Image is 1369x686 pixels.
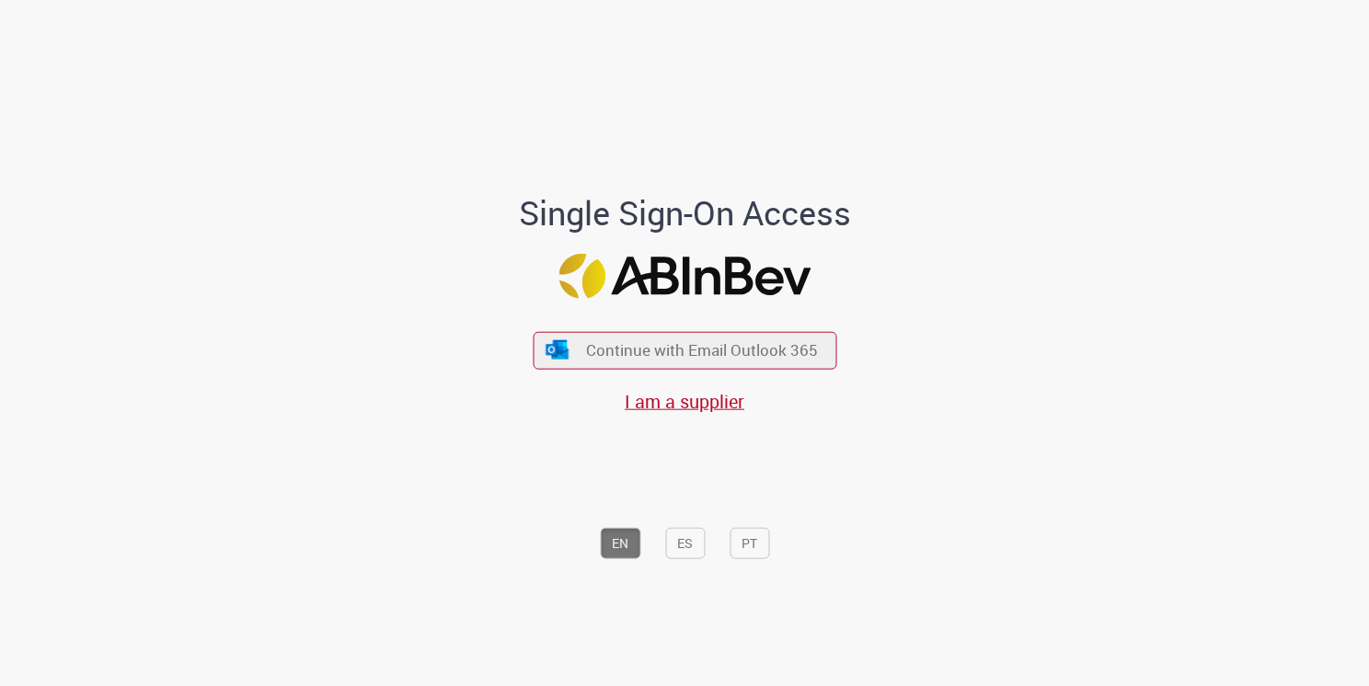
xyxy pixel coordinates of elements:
h1: Single Sign-On Access [430,195,940,232]
span: Continue with Email Outlook 365 [586,339,818,360]
a: I am a supplier [625,388,744,413]
button: ícone Azure/Microsoft 360 Continue with Email Outlook 365 [533,331,836,369]
img: ícone Azure/Microsoft 360 [545,340,570,360]
button: PT [730,527,769,558]
button: EN [600,527,640,558]
img: Logo ABInBev [558,253,811,298]
button: ES [665,527,705,558]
